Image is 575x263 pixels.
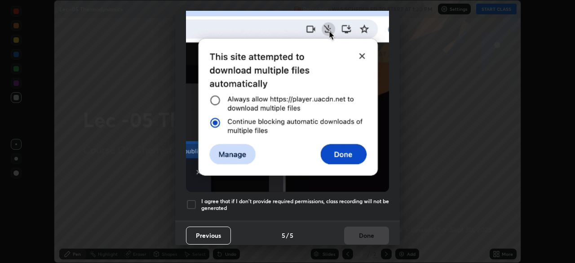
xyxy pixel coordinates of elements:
[286,231,289,240] h4: /
[201,198,389,212] h5: I agree that if I don't provide required permissions, class recording will not be generated
[290,231,293,240] h4: 5
[282,231,285,240] h4: 5
[186,227,231,245] button: Previous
